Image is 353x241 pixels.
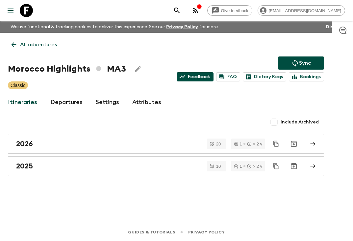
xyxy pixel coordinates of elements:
button: menu [4,4,17,17]
a: Give feedback [207,5,252,16]
span: 10 [212,164,225,168]
a: Attributes [132,95,161,110]
h2: 2026 [16,140,33,148]
a: 2025 [8,156,324,176]
button: Edit Adventure Title [131,62,144,76]
button: Archive [287,137,300,150]
p: We use functional & tracking cookies to deliver this experience. See our for more. [8,21,221,33]
button: Duplicate [270,138,282,150]
a: Feedback [177,72,214,81]
div: > 2 y [247,164,262,168]
div: 1 [234,164,242,168]
h1: Morocco Highlights MA3 [8,62,126,76]
button: Dismiss [324,22,345,32]
button: search adventures [170,4,184,17]
p: All adventures [20,41,57,49]
a: Itineraries [8,95,37,110]
a: Privacy Policy [188,229,225,236]
button: Archive [287,160,300,173]
span: [EMAIL_ADDRESS][DOMAIN_NAME] [265,8,345,13]
a: Dietary Reqs [243,72,286,81]
span: Give feedback [217,8,252,13]
a: Settings [96,95,119,110]
a: Bookings [289,72,324,81]
button: Duplicate [270,160,282,172]
span: 20 [212,142,225,146]
a: Privacy Policy [166,25,198,29]
button: Sync adventure departures to the booking engine [278,56,324,70]
span: Include Archived [281,119,319,125]
h2: 2025 [16,162,33,170]
div: > 2 y [247,142,262,146]
a: Departures [50,95,83,110]
p: Sync [299,59,311,67]
p: Classic [11,82,25,89]
a: FAQ [216,72,240,81]
a: Guides & Tutorials [128,229,175,236]
a: 2026 [8,134,324,154]
div: 1 [234,142,242,146]
div: [EMAIL_ADDRESS][DOMAIN_NAME] [258,5,345,16]
a: All adventures [8,38,61,51]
